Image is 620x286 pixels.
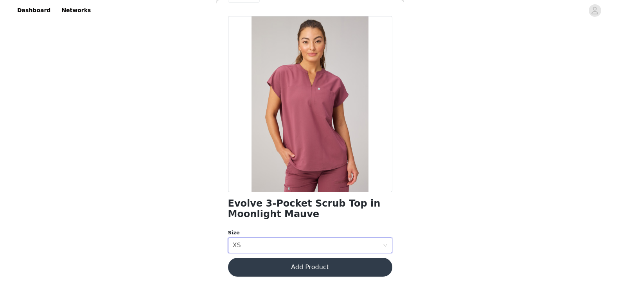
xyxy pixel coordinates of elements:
h1: Evolve 3-Pocket Scrub Top in Moonlight Mauve [228,198,392,219]
a: Dashboard [13,2,55,19]
div: Size [228,229,392,237]
a: Networks [57,2,95,19]
button: Add Product [228,258,392,277]
div: XS [233,238,241,253]
div: avatar [591,4,598,17]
